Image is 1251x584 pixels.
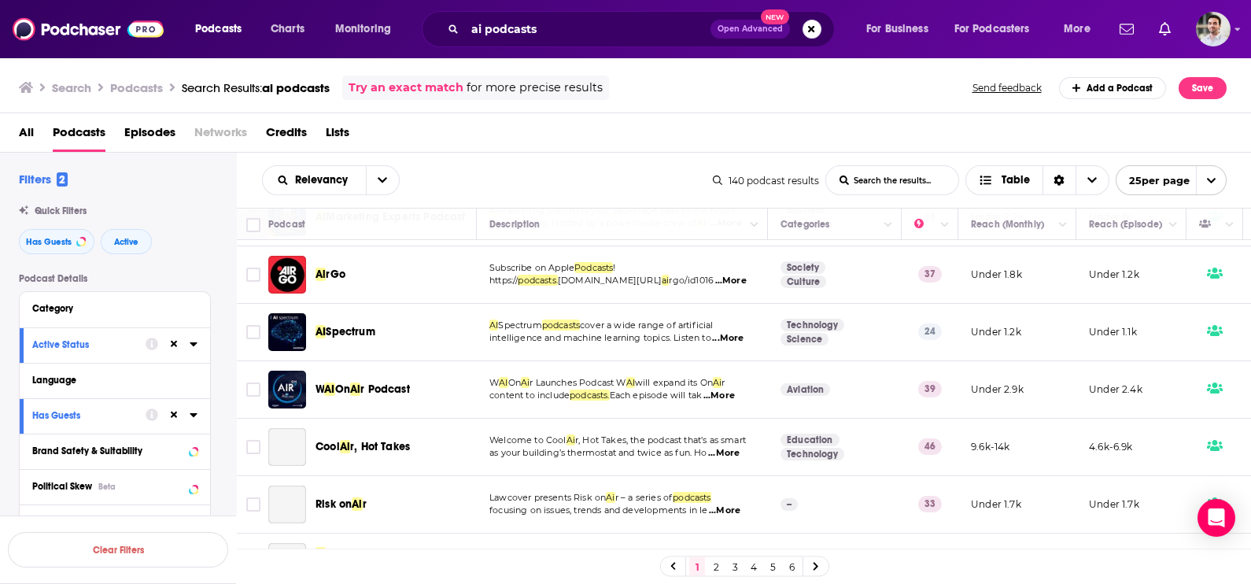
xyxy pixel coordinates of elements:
span: Ai [340,440,350,453]
p: Under 1.7k [1089,497,1139,511]
a: AISpectrum [316,324,375,340]
span: Podcasts [53,120,105,152]
a: CoolAir, Hot Takes [316,439,410,455]
h2: Choose List sort [262,165,400,195]
span: For Business [866,18,928,40]
a: 5 [765,557,780,576]
button: Clear Filters [8,532,228,567]
p: Under 1.2k [971,325,1021,338]
div: Language [32,375,187,386]
p: 4.6k-6.9k [1089,440,1133,453]
span: Ai [316,268,326,281]
span: AI [324,383,334,396]
button: Political SkewBeta [32,476,197,496]
span: AI [489,320,498,331]
span: ai [662,275,669,286]
p: 24 [918,323,942,339]
span: podcasts. [518,275,558,286]
span: Ai [521,377,530,388]
span: AI [626,377,635,388]
span: Ai [352,497,362,511]
a: Show notifications dropdown [1113,16,1140,43]
span: Lawcover presents Risk on [489,492,606,503]
a: Cool Air, Hot Takes [268,428,306,466]
p: Under 1.8k [971,268,1022,281]
span: Toggle select row [246,440,260,454]
p: Under 1.2k [1089,268,1139,281]
a: 2 [708,557,724,576]
span: Relevancy [295,175,353,186]
span: All [19,120,34,152]
span: 2 [57,172,68,187]
img: Podchaser - Follow, Share and Rate Podcasts [13,14,164,44]
button: open menu [263,175,366,186]
div: Active Status [32,339,135,350]
span: Logged in as sam_beutlerink [1196,12,1231,46]
span: Podcasts [195,18,242,40]
div: Sort Direction [1042,166,1076,194]
h3: Podcasts [110,80,163,95]
h3: Search [52,80,91,95]
button: Brand Safety & Suitability [32,441,197,460]
div: Has Guests [32,410,135,421]
p: -- [780,498,798,511]
span: CPA Personal Financial Planning (PFP) [316,547,447,576]
span: for more precise results [467,79,603,97]
span: Risk on [316,497,352,511]
button: open menu [184,17,262,42]
span: Subscribe on Apple [489,262,574,273]
span: r [721,377,725,388]
h2: Filters [19,172,68,187]
div: Reach (Episode) [1089,215,1162,234]
span: New [761,9,789,24]
span: Table [1002,175,1030,186]
span: More [1064,18,1090,40]
span: content to include [489,390,570,401]
div: Podcast [268,215,305,234]
span: podcasts [673,492,710,503]
span: AI [499,377,507,388]
button: open menu [366,166,399,194]
a: Try an exact match [349,79,463,97]
a: 6 [784,557,799,576]
div: Brand Safety & Suitability [32,445,184,456]
a: AirGo [316,267,345,283]
a: Episodes [124,120,175,152]
span: Ai [713,377,721,388]
a: Risk on Air [268,486,306,523]
span: podcasts [542,320,580,331]
a: 1 [689,557,705,576]
span: ai podcasts [262,80,330,95]
button: Open AdvancedNew [710,20,790,39]
span: ...More [715,275,747,287]
button: Send feedback [968,81,1046,94]
a: Aviation [780,383,830,396]
span: Toggle select row [246,268,260,282]
button: open menu [1116,165,1227,195]
span: ...More [709,505,740,517]
button: Column Actions [1220,216,1239,235]
button: Column Actions [745,216,764,235]
span: Toggle select row [246,497,260,512]
a: Lists [326,120,349,152]
span: cover a wide range of artificial [580,320,713,331]
p: Under 1.7k [971,497,1021,511]
button: Language [32,370,197,390]
input: Search podcasts, credits, & more... [465,17,710,42]
button: open menu [855,17,948,42]
button: Choose View [965,165,1109,195]
button: Show More [20,505,210,540]
span: Toggle select row [246,383,260,397]
button: open menu [944,17,1053,42]
div: Search Results: [182,80,330,95]
span: rGo [326,268,345,281]
span: W [316,383,324,396]
span: Open Advanced [718,25,783,33]
div: Reach (Monthly) [971,215,1044,234]
div: Category [32,303,187,314]
span: Ai [566,434,575,445]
